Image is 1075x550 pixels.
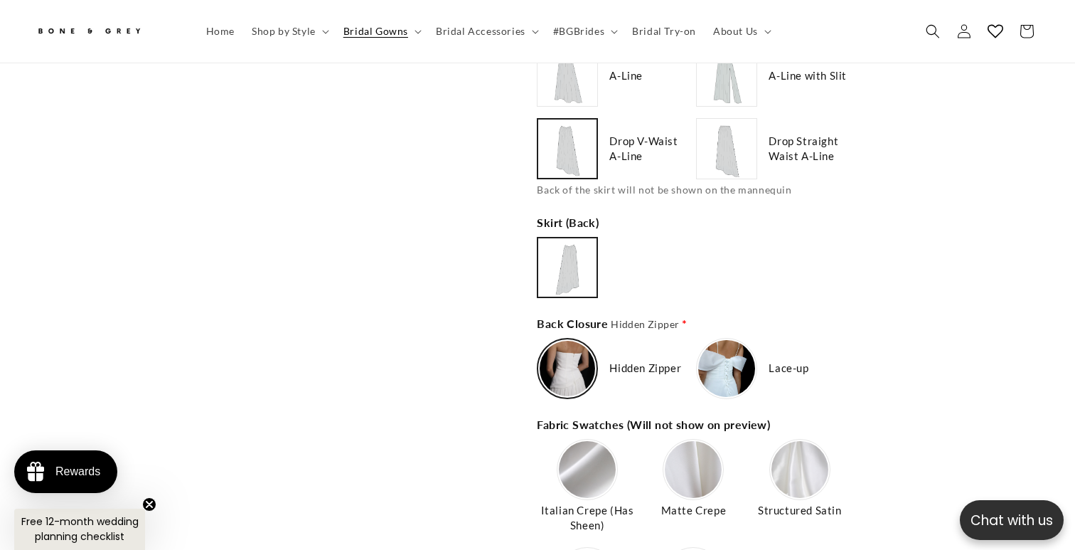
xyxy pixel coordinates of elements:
[609,361,681,376] span: Hidden Zipper
[960,500,1064,540] button: Open chatbox
[21,514,139,544] span: Free 12-month wedding planning checklist
[539,48,596,105] img: https://cdn.shopify.com/s/files/1/0750/3832/7081/files/a-line_37bf069e-4231-4b1a-bced-7ad1a487183...
[609,134,690,164] span: Drop V-Waist A-Line
[611,318,679,330] span: Hidden Zipper
[537,416,773,433] span: Fabric Swatches (Will not show on preview)
[559,441,616,498] img: https://cdn.shopify.com/s/files/1/0750/3832/7081/files/1-Italian-Crepe_995fc379-4248-4617-84cd-83...
[756,503,844,518] span: Structured Satin
[698,120,755,177] img: https://cdn.shopify.com/s/files/1/0750/3832/7081/files/drop-straight-waist-aline_17ac0158-d5ad-45...
[713,25,758,38] span: About Us
[698,340,755,397] img: https://cdn.shopify.com/s/files/1/0750/3832/7081/files/Closure-lace-up.jpg?v=1756370613
[537,184,791,196] span: Back of the skirt will not be shown on the mannequin
[427,16,545,46] summary: Bridal Accessories
[343,25,408,38] span: Bridal Gowns
[206,25,235,38] span: Home
[769,68,847,83] span: A-Line with Slit
[55,465,100,478] div: Rewards
[705,16,777,46] summary: About Us
[252,25,316,38] span: Shop by Style
[540,240,595,295] img: https://cdn.shopify.com/s/files/1/0750/3832/7081/files/drop-v-waist-aline_-_back_458619ff-139d-4d...
[545,16,624,46] summary: #BGBrides
[537,315,679,332] span: Back Closure
[917,16,948,47] summary: Search
[624,16,705,46] a: Bridal Try-on
[769,134,850,164] span: Drop Straight Waist A-Line
[436,25,525,38] span: Bridal Accessories
[771,441,828,498] img: https://cdn.shopify.com/s/files/1/0750/3832/7081/files/4-Satin.jpg?v=1756368085
[960,510,1064,531] p: Chat with us
[609,68,643,83] span: A-Line
[698,48,755,105] img: https://cdn.shopify.com/s/files/1/0750/3832/7081/files/a-line_slit_3a481983-194c-46fe-90b3-ce96d0...
[659,503,729,518] span: Matte Crepe
[540,121,595,176] img: https://cdn.shopify.com/s/files/1/0750/3832/7081/files/drop-v-waist-aline_078bfe7f-748c-4646-87b8...
[198,16,243,46] a: Home
[14,509,145,550] div: Free 12-month wedding planning checklistClose teaser
[769,361,808,376] span: Lace-up
[36,20,142,43] img: Bone and Grey Bridal
[540,341,595,396] img: https://cdn.shopify.com/s/files/1/0750/3832/7081/files/Closure-zipper.png?v=1756370614
[537,214,601,231] span: Skirt (Back)
[335,16,427,46] summary: Bridal Gowns
[142,497,156,512] button: Close teaser
[553,25,604,38] span: #BGBrides
[243,16,335,46] summary: Shop by Style
[31,14,183,48] a: Bone and Grey Bridal
[665,441,722,498] img: https://cdn.shopify.com/s/files/1/0750/3832/7081/files/3-Matte-Crepe_80be2520-7567-4bc4-80bf-3eeb...
[537,503,637,533] span: Italian Crepe (Has Sheen)
[632,25,696,38] span: Bridal Try-on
